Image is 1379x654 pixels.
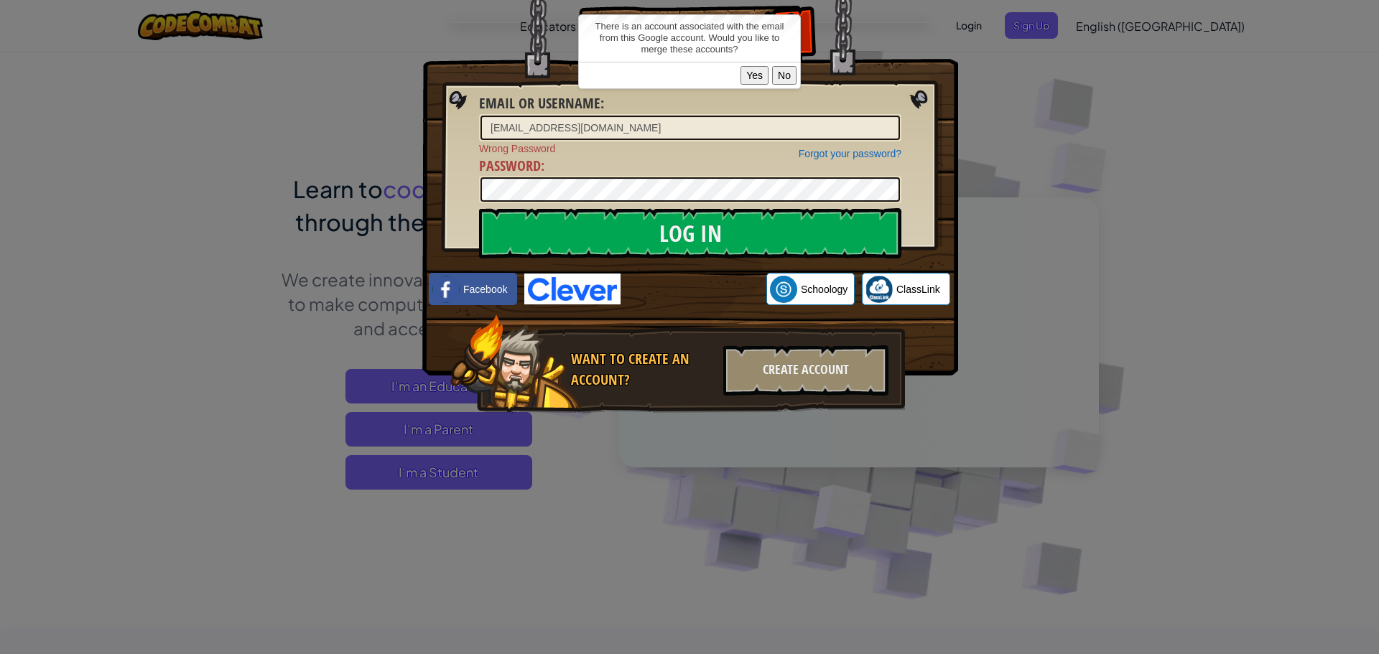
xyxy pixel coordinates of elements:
div: Create Account [723,345,888,396]
span: Email or Username [479,93,600,113]
span: Wrong Password [479,141,901,156]
button: No [772,66,797,85]
label: : [479,156,544,177]
label: : [479,93,604,114]
input: Log In [479,208,901,258]
img: schoology.png [770,276,797,303]
span: ClassLink [896,282,940,296]
img: clever-logo-blue.png [524,274,621,304]
button: Yes [740,66,769,85]
img: facebook_small.png [432,276,460,303]
span: Password [479,156,541,175]
img: classlink-logo-small.png [865,276,893,303]
span: Schoology [801,282,848,296]
span: There is an account associated with the email from this Google account. Would you like to merge t... [595,21,784,55]
span: Facebook [463,282,507,296]
a: Forgot your password? [799,148,901,159]
div: Want to create an account? [571,349,715,390]
iframe: Sign in with Google Button [621,274,766,305]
